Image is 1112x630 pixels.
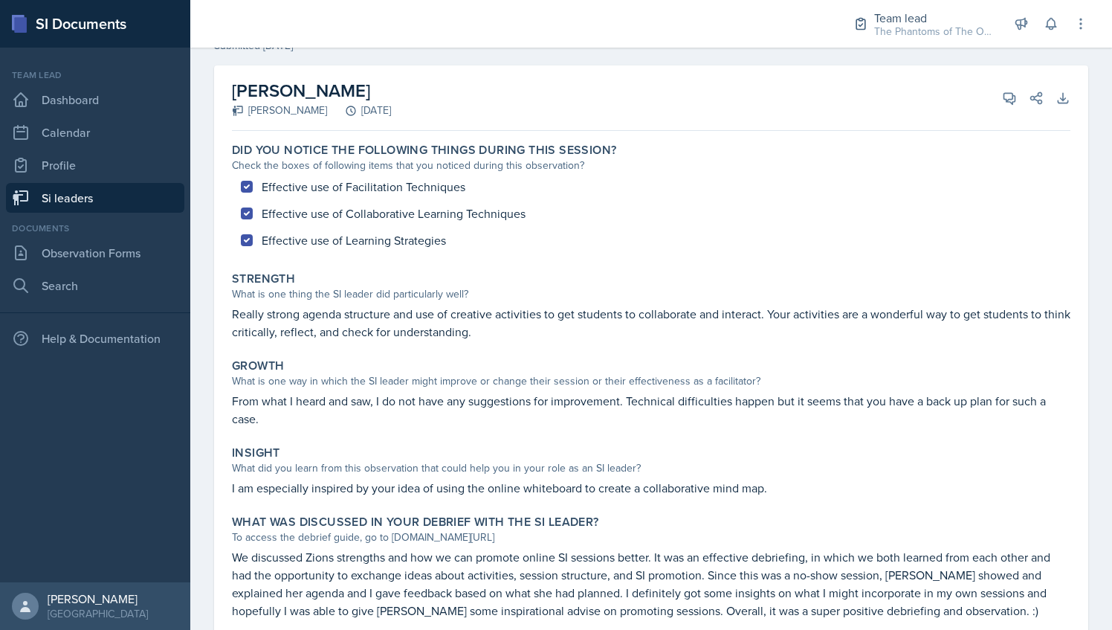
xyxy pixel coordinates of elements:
[6,85,184,115] a: Dashboard
[232,271,295,286] label: Strength
[232,530,1070,545] div: To access the debrief guide, go to [DOMAIN_NAME][URL]
[6,118,184,147] a: Calendar
[874,24,993,39] div: The Phantoms of The Opera / Fall 2025
[48,591,148,606] div: [PERSON_NAME]
[6,150,184,180] a: Profile
[874,9,993,27] div: Team lead
[6,183,184,213] a: Si leaders
[232,359,284,373] label: Growth
[232,77,391,104] h2: [PERSON_NAME]
[232,158,1070,173] div: Check the boxes of following items that you noticed during this observation?
[6,271,184,300] a: Search
[232,460,1070,476] div: What did you learn from this observation that could help you in your role as an SI leader?
[48,606,148,621] div: [GEOGRAPHIC_DATA]
[232,515,599,530] label: What was discussed in your debrief with the SI Leader?
[232,548,1070,620] p: We discussed Zions strengths and how we can promote online SI sessions better. It was an effectiv...
[327,103,391,118] div: [DATE]
[6,324,184,353] div: Help & Documentation
[6,238,184,268] a: Observation Forms
[232,286,1070,302] div: What is one thing the SI leader did particularly well?
[232,392,1070,428] p: From what I heard and saw, I do not have any suggestions for improvement. Technical difficulties ...
[232,103,327,118] div: [PERSON_NAME]
[232,143,616,158] label: Did you notice the following things during this session?
[6,68,184,82] div: Team lead
[232,446,280,460] label: Insight
[232,305,1070,341] p: Really strong agenda structure and use of creative activities to get students to collaborate and ...
[6,222,184,235] div: Documents
[232,479,1070,497] p: I am especially inspired by your idea of using the online whiteboard to create a collaborative mi...
[232,373,1070,389] div: What is one way in which the SI leader might improve or change their session or their effectivene...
